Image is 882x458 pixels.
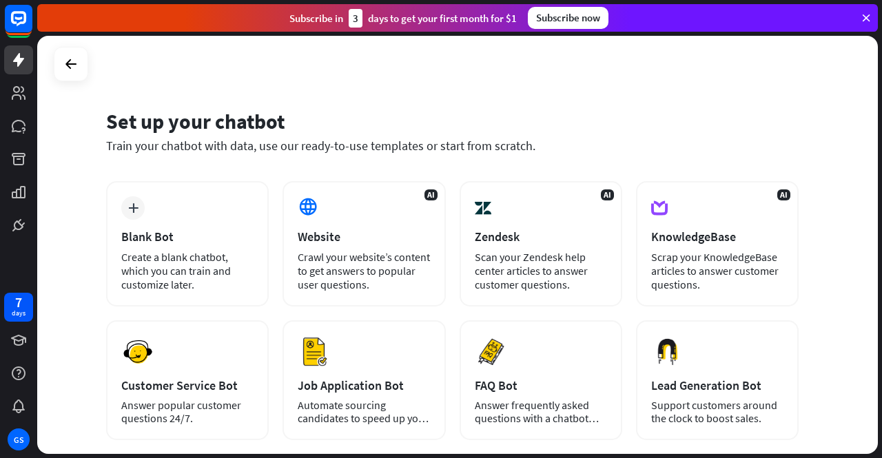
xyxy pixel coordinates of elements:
div: Website [298,229,430,244]
a: 7 days [4,293,33,322]
div: Scan your Zendesk help center articles to answer customer questions. [475,250,607,291]
div: Crawl your website’s content to get answers to popular user questions. [298,250,430,291]
div: 3 [349,9,362,28]
div: Answer popular customer questions 24/7. [121,399,254,425]
span: AI [601,189,614,200]
div: Zendesk [475,229,607,244]
div: Answer frequently asked questions with a chatbot and save your time. [475,399,607,425]
div: Support customers around the clock to boost sales. [651,399,783,425]
div: Create a blank chatbot, which you can train and customize later. [121,250,254,291]
i: plus [128,203,139,213]
div: days [12,309,25,318]
span: AI [424,189,438,200]
div: Subscribe in days to get your first month for $1 [289,9,517,28]
div: Lead Generation Bot [651,377,783,393]
div: Job Application Bot [298,377,430,393]
div: Automate sourcing candidates to speed up your hiring process. [298,399,430,425]
div: FAQ Bot [475,377,607,393]
div: Set up your chatbot [106,108,799,134]
div: Customer Service Bot [121,377,254,393]
div: Train your chatbot with data, use our ready-to-use templates or start from scratch. [106,138,799,154]
div: Scrap your KnowledgeBase articles to answer customer questions. [651,250,783,291]
div: KnowledgeBase [651,229,783,244]
span: AI [777,189,790,200]
div: Subscribe now [528,7,608,29]
button: Open LiveChat chat widget [11,6,52,47]
div: 7 [15,296,22,309]
div: GS [8,428,30,450]
div: Blank Bot [121,229,254,244]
